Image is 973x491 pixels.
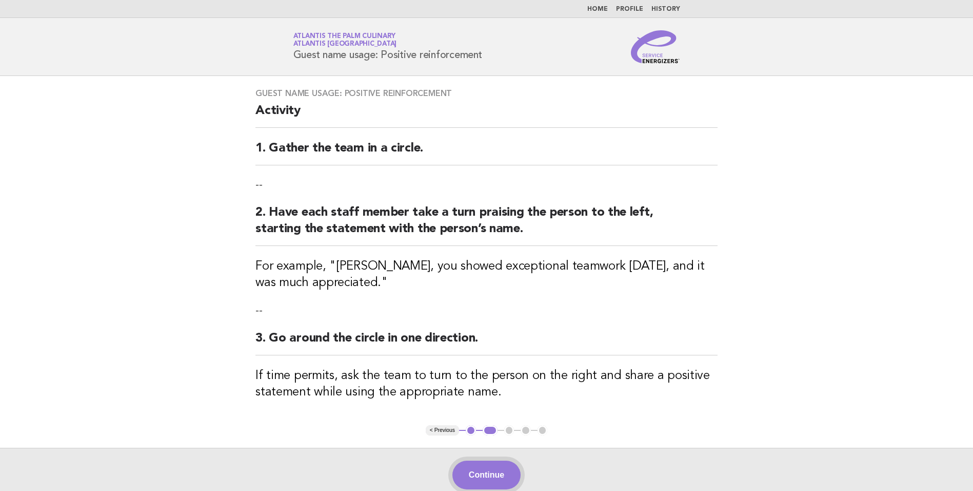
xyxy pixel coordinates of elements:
[255,304,718,318] p: --
[631,30,680,63] img: Service Energizers
[483,425,498,436] button: 2
[255,368,718,401] h3: If time permits, ask the team to turn to the person on the right and share a positive statement w...
[616,6,643,12] a: Profile
[651,6,680,12] a: History
[587,6,608,12] a: Home
[466,425,476,436] button: 1
[293,33,482,60] h1: Guest name usage: Positive reinforcement
[293,41,397,48] span: Atlantis [GEOGRAPHIC_DATA]
[255,178,718,192] p: --
[452,461,521,489] button: Continue
[426,425,459,436] button: < Previous
[255,330,718,355] h2: 3. Go around the circle in one direction.
[255,88,718,99] h3: Guest name usage: Positive reinforcement
[255,258,718,291] h3: For example, "[PERSON_NAME], you showed exceptional teamwork [DATE], and it was much appreciated."
[255,103,718,128] h2: Activity
[293,33,397,47] a: Atlantis The Palm CulinaryAtlantis [GEOGRAPHIC_DATA]
[255,204,718,246] h2: 2. Have each staff member take a turn praising the person to the left, starting the statement wit...
[255,140,718,165] h2: 1. Gather the team in a circle.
